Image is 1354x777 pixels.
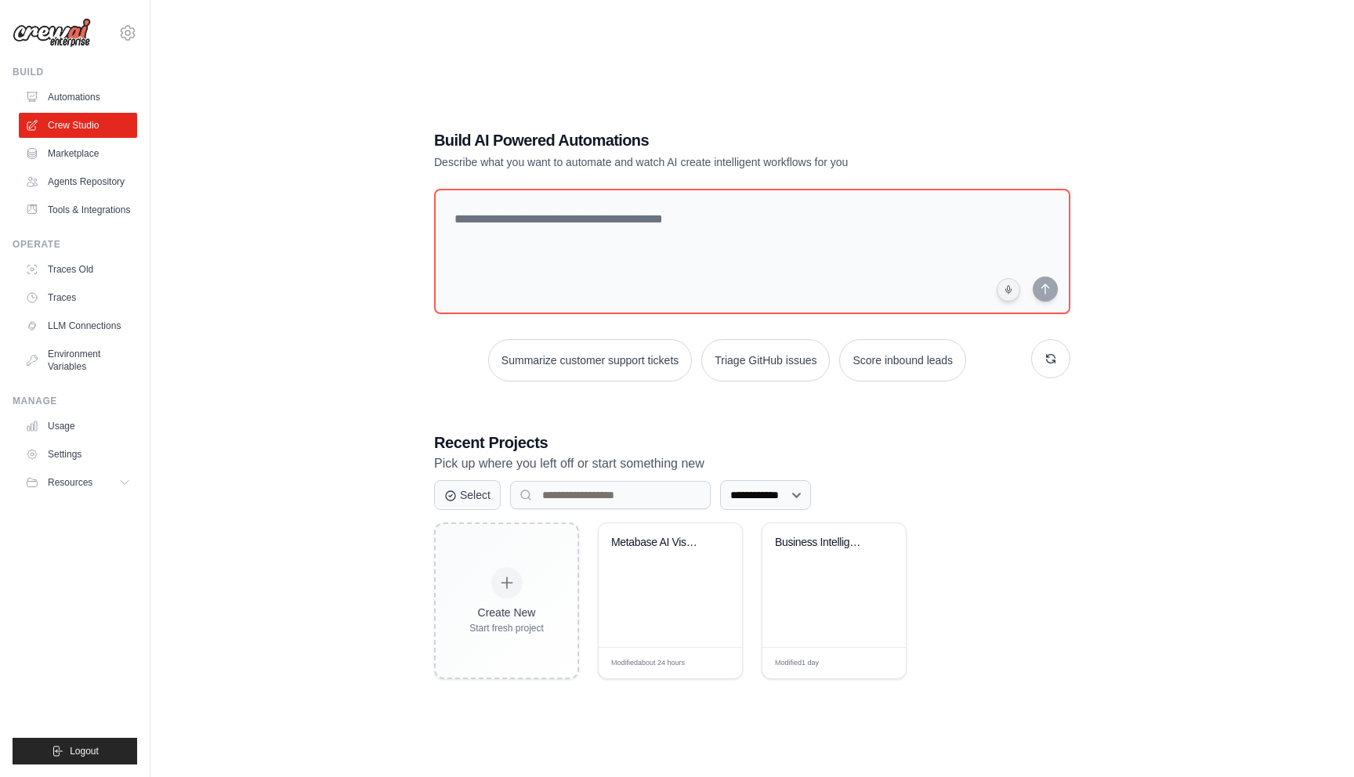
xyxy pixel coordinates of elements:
div: Manage [13,395,137,407]
button: Score inbound leads [839,339,966,381]
span: Logout [70,745,99,757]
h3: Recent Projects [434,432,1070,454]
div: Business Intelligence Metrics & Metabase Dashboard Automation [775,536,870,550]
div: Create New [469,605,544,620]
a: Automations [19,85,137,110]
a: Usage [19,414,137,439]
a: Marketplace [19,141,137,166]
span: Edit [869,657,882,669]
button: Triage GitHub issues [701,339,830,381]
div: Build [13,66,137,78]
a: Environment Variables [19,342,137,379]
button: Select [434,480,501,510]
div: Operate [13,238,137,251]
button: Resources [19,470,137,495]
div: Start fresh project [469,622,544,634]
a: Traces Old [19,257,137,282]
a: Settings [19,442,137,467]
button: Logout [13,738,137,764]
a: Traces [19,285,137,310]
span: Edit [705,657,719,669]
p: Pick up where you left off or start something new [434,454,1070,474]
span: Resources [48,476,92,489]
a: Agents Repository [19,169,137,194]
h1: Build AI Powered Automations [434,129,961,151]
span: Modified about 24 hours [611,658,685,669]
p: Describe what you want to automate and watch AI create intelligent workflows for you [434,154,961,170]
a: LLM Connections [19,313,137,338]
a: Crew Studio [19,113,137,138]
button: Get new suggestions [1031,339,1070,378]
a: Tools & Integrations [19,197,137,222]
div: Metabase AI Visualization Discovery [611,536,706,550]
img: Logo [13,18,91,48]
button: Click to speak your automation idea [997,278,1020,302]
button: Summarize customer support tickets [488,339,692,381]
span: Modified 1 day [775,658,819,669]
